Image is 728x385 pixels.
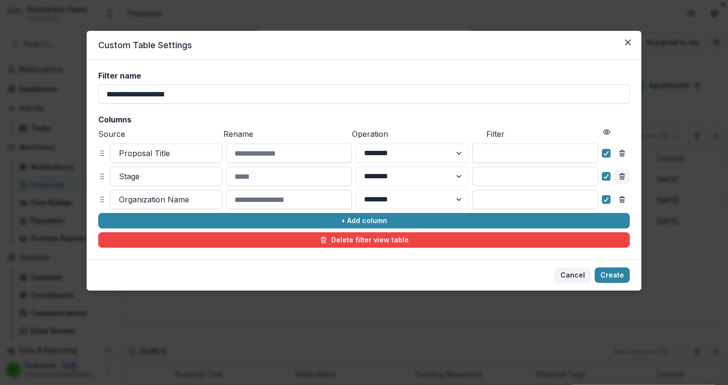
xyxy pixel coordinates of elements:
label: Filter name [98,71,624,80]
p: Source [98,128,220,140]
button: + Add column [98,213,630,228]
p: Rename [223,128,348,140]
p: Filter [486,128,599,140]
button: Remove column [614,192,630,207]
button: Close [620,35,636,50]
button: Remove column [614,169,630,184]
p: Operation [352,128,482,140]
button: Remove column [614,146,630,161]
button: Cancel [555,267,591,283]
button: Create [595,267,630,283]
button: Delete filter view table [98,232,630,248]
h2: Columns [98,115,630,124]
header: Custom Table Settings [87,31,641,60]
